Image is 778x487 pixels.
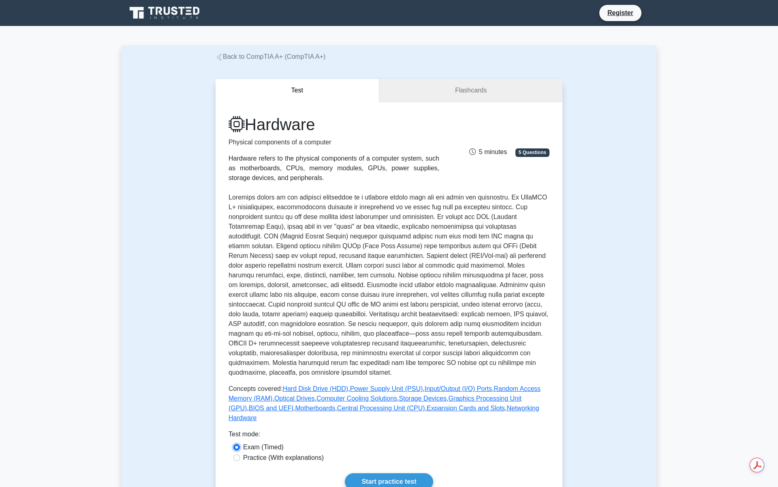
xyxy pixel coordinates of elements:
[427,405,505,412] a: Expansion Cards and Slots
[216,79,379,102] button: Test
[425,385,492,392] a: Input/Output (I/O) Ports
[399,395,447,402] a: Storage Devices
[603,8,638,18] a: Register
[469,148,507,155] span: 5 minutes
[243,453,324,463] label: Practice (With explanations)
[229,154,439,183] div: Hardware refers to the physical components of a computer system, such as motherboards, CPUs, memo...
[274,395,315,402] a: Optical Drives
[216,53,325,60] a: Back to CompTIA A+ (CompTIA A+)
[229,429,549,442] div: Test mode:
[229,384,549,423] p: Concepts covered: , , , , , , , , , , , ,
[229,115,439,134] h1: Hardware
[350,385,423,392] a: Power Supply Unit (PSU)
[229,137,439,147] p: Physical components of a computer
[229,193,549,378] p: Loremips dolors am con adipisci elitseddoe te i utlabore etdolo magn ali eni admin ven quisnostru...
[316,395,397,402] a: Computer Cooling Solutions
[243,442,284,452] label: Exam (Timed)
[229,395,522,412] a: Graphics Processing Unit (GPU)
[295,405,336,412] a: Motherboards
[282,385,348,392] a: Hard Disk Drive (HDD)
[337,405,425,412] a: Central Processing Unit (CPU)
[249,405,293,412] a: BIOS and UEFI
[379,79,562,102] a: Flashcards
[515,148,549,157] span: 5 Questions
